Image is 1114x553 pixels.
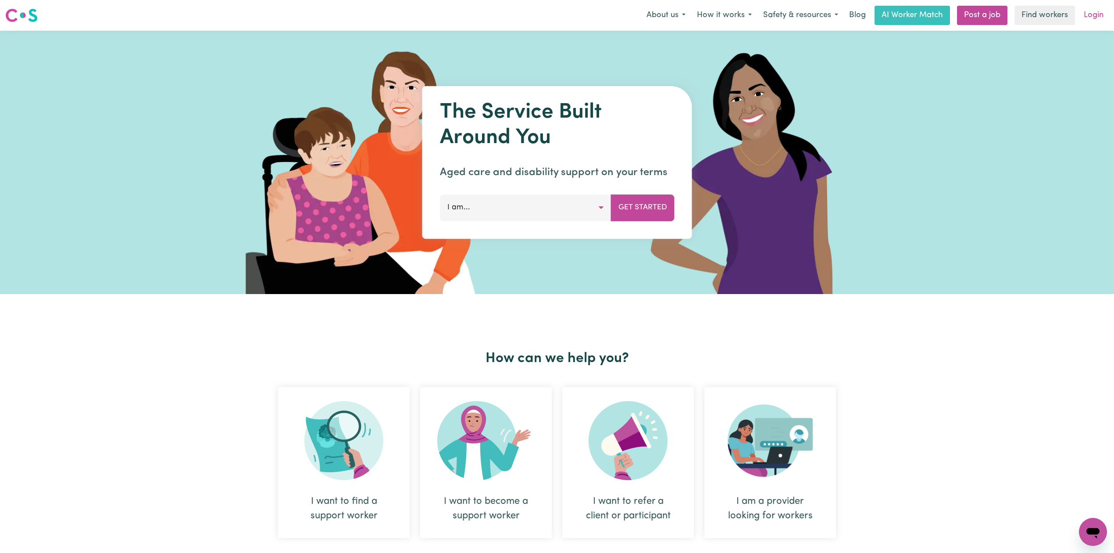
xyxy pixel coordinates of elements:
[5,7,38,23] img: Careseekers logo
[299,494,389,523] div: I want to find a support worker
[728,401,813,480] img: Provider
[957,6,1007,25] a: Post a job
[704,387,836,538] div: I am a provider looking for workers
[420,387,552,538] div: I want to become a support worker
[278,387,410,538] div: I want to find a support worker
[1014,6,1075,25] a: Find workers
[691,6,757,25] button: How it works
[757,6,844,25] button: Safety & resources
[641,6,691,25] button: About us
[440,165,675,180] p: Aged care and disability support on your terms
[725,494,815,523] div: I am a provider looking for workers
[304,401,383,480] img: Search
[589,401,668,480] img: Refer
[1078,6,1109,25] a: Login
[273,350,841,367] h2: How can we help you?
[611,194,675,221] button: Get Started
[844,6,871,25] a: Blog
[875,6,950,25] a: AI Worker Match
[437,401,535,480] img: Become Worker
[583,494,673,523] div: I want to refer a client or participant
[562,387,694,538] div: I want to refer a client or participant
[5,5,38,25] a: Careseekers logo
[440,194,611,221] button: I am...
[441,494,531,523] div: I want to become a support worker
[440,100,675,151] h1: The Service Built Around You
[1079,518,1107,546] iframe: Button to launch messaging window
